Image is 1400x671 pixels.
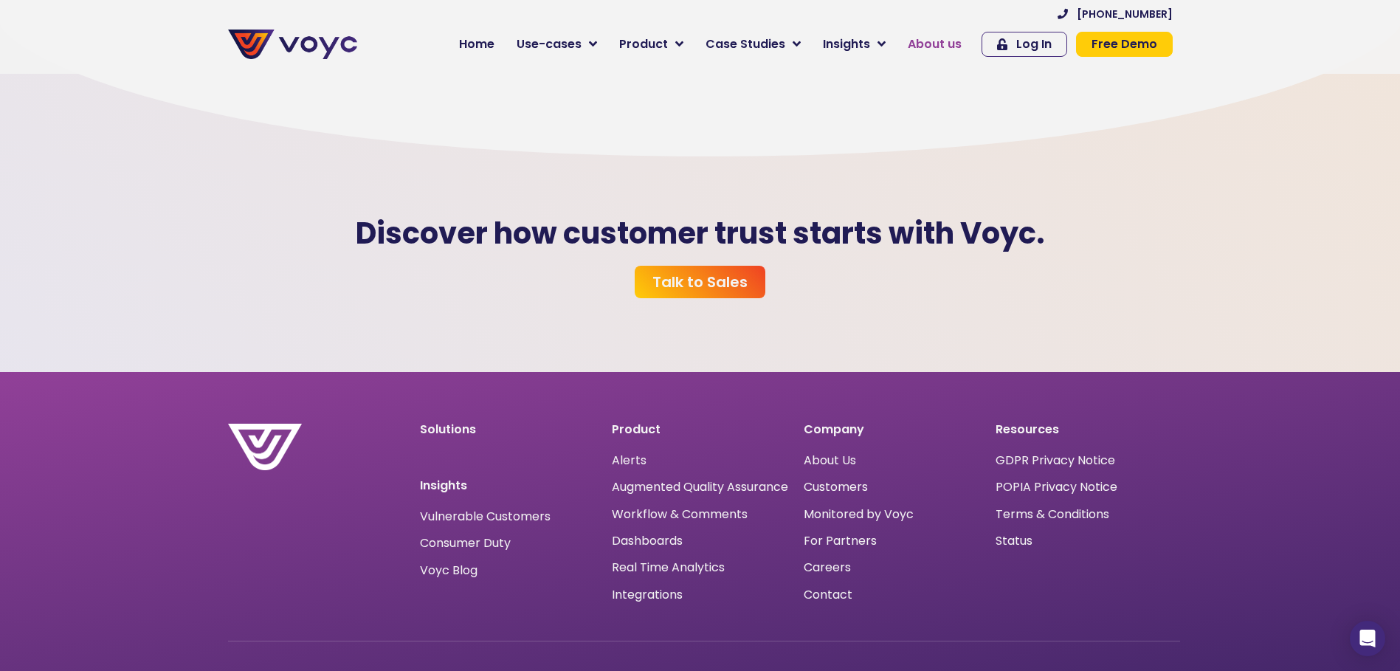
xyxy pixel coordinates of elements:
span: Product [619,35,668,53]
span: Log In [1016,38,1052,50]
span: Use-cases [517,35,582,53]
img: voyc-full-logo [228,30,357,59]
p: Resources [996,424,1173,436]
a: Home [448,30,506,59]
p: Company [804,424,981,436]
span: Case Studies [706,35,785,53]
a: Consumer Duty [420,537,511,549]
a: Augmented Quality Assurance [612,480,788,494]
a: About us [897,30,973,59]
span: Home [459,35,494,53]
a: Use-cases [506,30,608,59]
h1: Discover how customer trust starts with Voyc. [280,216,1121,251]
a: [PHONE_NUMBER] [1058,9,1173,19]
span: Insights [823,35,870,53]
span: Talk to Sales [652,275,748,289]
p: Insights [420,480,597,492]
a: Product [608,30,694,59]
span: [PHONE_NUMBER] [1077,9,1173,19]
div: Open Intercom Messenger [1350,621,1385,656]
a: Case Studies [694,30,812,59]
span: Free Demo [1092,38,1157,50]
a: Insights [812,30,897,59]
p: Product [612,424,789,436]
a: Talk to Sales [635,266,765,298]
a: Log In [982,32,1067,57]
a: Vulnerable Customers [420,511,551,523]
span: About us [908,35,962,53]
a: Free Demo [1076,32,1173,57]
a: Solutions [420,421,476,438]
